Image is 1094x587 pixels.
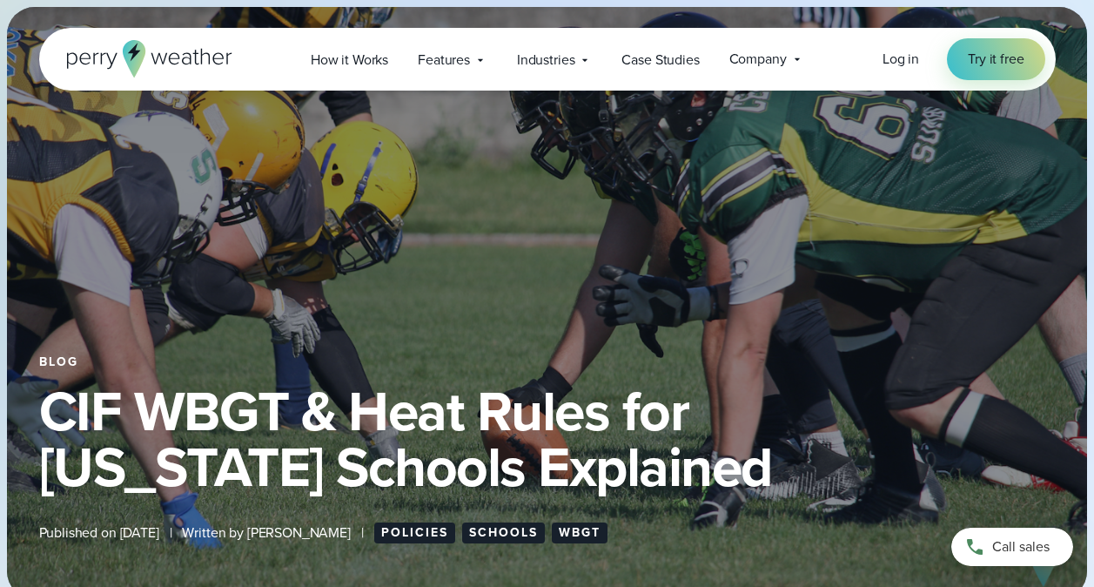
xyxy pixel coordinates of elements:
span: Log in [883,49,919,69]
a: WBGT [552,523,607,543]
span: How it Works [311,50,388,71]
a: Schools [462,523,545,543]
span: Written by [PERSON_NAME] [182,523,350,543]
div: Blog [39,355,1056,369]
a: Case Studies [607,42,714,78]
a: Policies [374,523,455,543]
span: Call sales [992,536,1050,557]
span: Industries [517,50,575,71]
span: Try it free [968,49,1024,70]
a: Try it free [947,38,1044,80]
span: Features [418,50,470,71]
span: Company [729,49,787,70]
span: Published on [DATE] [39,523,159,543]
span: Case Studies [621,50,699,71]
a: Call sales [951,528,1073,566]
span: | [361,523,364,543]
a: How it Works [296,42,403,78]
h1: CIF WBGT & Heat Rules for [US_STATE] Schools Explained [39,383,1056,495]
a: Log in [883,49,919,70]
span: | [170,523,172,543]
